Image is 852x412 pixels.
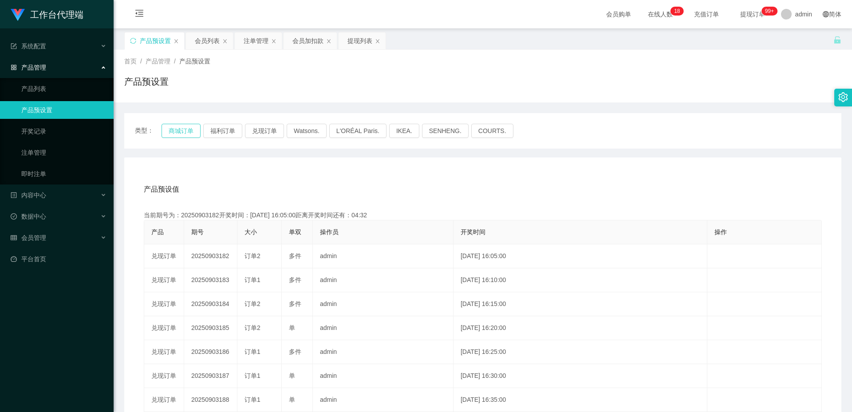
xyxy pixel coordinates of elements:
td: [DATE] 16:05:00 [454,244,707,268]
button: L'ORÉAL Paris. [329,124,387,138]
a: 开奖记录 [21,122,106,140]
td: 兑现订单 [144,244,184,268]
button: COURTS. [471,124,513,138]
i: 图标: form [11,43,17,49]
span: 会员管理 [11,234,46,241]
td: [DATE] 16:30:00 [454,364,707,388]
i: 图标: table [11,235,17,241]
i: 图标: sync [130,38,136,44]
td: 兑现订单 [144,340,184,364]
td: 20250903188 [184,388,237,412]
p: 8 [677,7,680,16]
td: 20250903182 [184,244,237,268]
span: 产品 [151,228,164,235]
span: 期号 [191,228,204,235]
button: 福利订单 [203,124,242,138]
span: 开奖时间 [461,228,485,235]
span: 多件 [289,348,301,355]
i: 图标: close [375,39,380,44]
i: 图标: check-circle-o [11,213,17,220]
td: 20250903186 [184,340,237,364]
span: 操作 [714,228,727,235]
div: 注单管理 [244,32,268,49]
span: 多件 [289,300,301,307]
td: admin [313,364,454,388]
span: 单 [289,372,295,379]
a: 产品预设置 [21,101,106,119]
span: 产品预设值 [144,184,179,195]
td: [DATE] 16:20:00 [454,316,707,340]
i: 图标: setting [838,92,848,102]
span: 数据中心 [11,213,46,220]
td: 20250903185 [184,316,237,340]
td: admin [313,292,454,316]
h1: 工作台代理端 [30,0,83,29]
span: 单 [289,396,295,403]
td: 兑现订单 [144,268,184,292]
i: 图标: global [823,11,829,17]
td: 20250903184 [184,292,237,316]
span: 在线人数 [643,11,677,17]
span: 多件 [289,252,301,259]
button: 兑现订单 [245,124,284,138]
td: [DATE] 16:10:00 [454,268,707,292]
td: admin [313,340,454,364]
div: 会员加扣款 [292,32,323,49]
td: admin [313,268,454,292]
span: 多件 [289,276,301,283]
span: / [140,58,142,65]
div: 提现列表 [347,32,372,49]
a: 工作台代理端 [11,11,83,18]
span: 首页 [124,58,137,65]
span: 订单2 [245,300,260,307]
span: 操作员 [320,228,339,235]
div: 会员列表 [195,32,220,49]
span: 提现订单 [736,11,769,17]
span: 单 [289,324,295,331]
span: 订单1 [245,372,260,379]
span: 单双 [289,228,301,235]
span: 订单1 [245,396,260,403]
td: 兑现订单 [144,388,184,412]
td: admin [313,388,454,412]
div: 当前期号为：20250903182开奖时间：[DATE] 16:05:00距离开奖时间还有：04:32 [144,211,822,220]
span: 订单1 [245,276,260,283]
sup: 18 [671,7,683,16]
button: 商城订单 [162,124,201,138]
span: 系统配置 [11,43,46,50]
i: 图标: appstore-o [11,64,17,71]
td: 20250903183 [184,268,237,292]
i: 图标: menu-fold [124,0,154,29]
span: 订单2 [245,324,260,331]
i: 图标: close [222,39,228,44]
img: logo.9652507e.png [11,9,25,21]
a: 即时注单 [21,165,106,183]
span: 充值订单 [690,11,723,17]
td: admin [313,316,454,340]
a: 图标: dashboard平台首页 [11,250,106,268]
span: 产品预设置 [179,58,210,65]
td: [DATE] 16:25:00 [454,340,707,364]
span: 大小 [245,228,257,235]
td: admin [313,244,454,268]
td: 兑现订单 [144,316,184,340]
sup: 1060 [761,7,777,16]
h1: 产品预设置 [124,75,169,88]
button: SENHENG. [422,124,469,138]
i: 图标: unlock [833,36,841,44]
i: 图标: close [326,39,331,44]
button: IKEA. [389,124,419,138]
span: 内容中心 [11,192,46,199]
td: [DATE] 16:35:00 [454,388,707,412]
i: 图标: close [174,39,179,44]
i: 图标: profile [11,192,17,198]
span: 订单1 [245,348,260,355]
span: 订单2 [245,252,260,259]
button: Watsons. [287,124,327,138]
td: [DATE] 16:15:00 [454,292,707,316]
p: 1 [674,7,677,16]
a: 注单管理 [21,144,106,161]
a: 产品列表 [21,80,106,98]
td: 20250903187 [184,364,237,388]
span: / [174,58,176,65]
